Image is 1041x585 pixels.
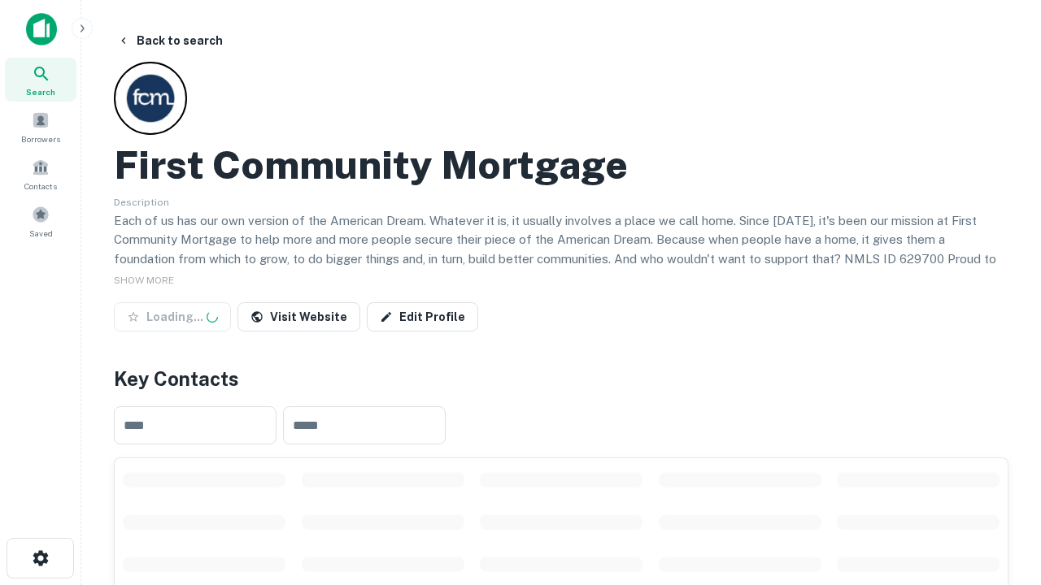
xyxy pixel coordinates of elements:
a: Saved [5,199,76,243]
a: Contacts [5,152,76,196]
a: Search [5,58,76,102]
span: SHOW MORE [114,275,174,286]
img: capitalize-icon.png [26,13,57,45]
span: Search [26,85,55,98]
h2: First Community Mortgage [114,141,628,188]
h4: Key Contacts [114,364,1008,393]
a: Borrowers [5,105,76,149]
p: Each of us has our own version of the American Dream. Whatever it is, it usually involves a place... [114,211,1008,288]
span: Description [114,197,169,208]
button: Back to search [111,26,229,55]
span: Borrowers [21,132,60,145]
iframe: Chat Widget [960,455,1041,533]
a: Edit Profile [367,302,478,331]
span: Contacts [24,180,57,193]
a: Visit Website [237,302,360,331]
span: Saved [29,227,53,240]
